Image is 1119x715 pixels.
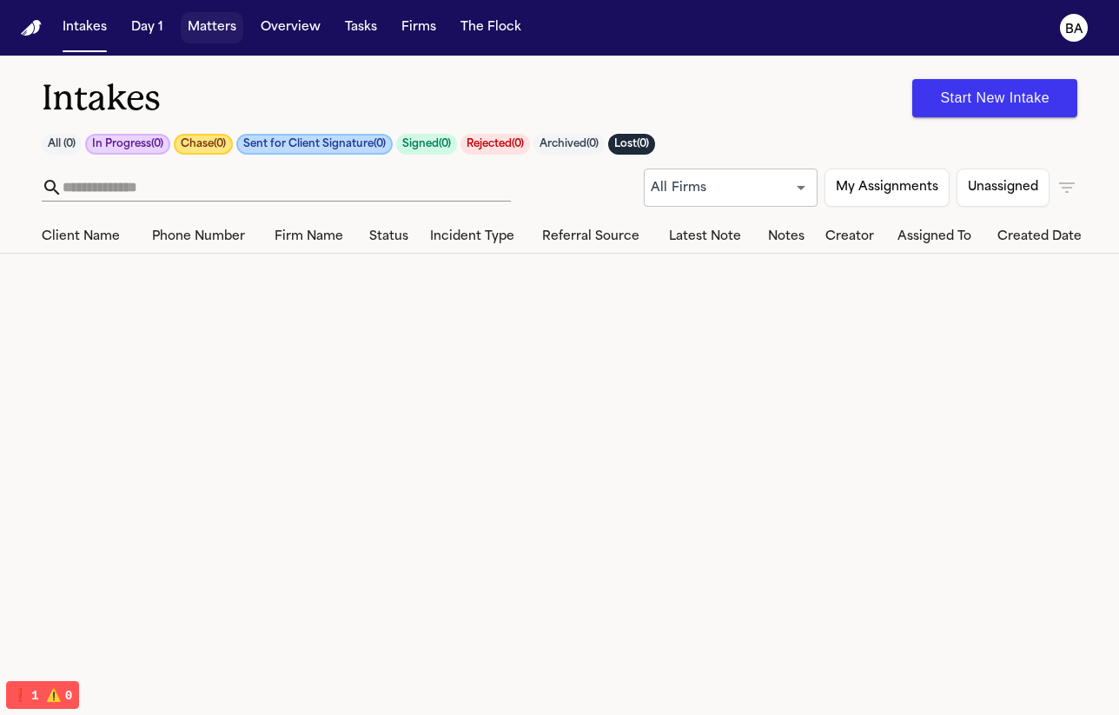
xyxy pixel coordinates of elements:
div: Notes [768,228,811,246]
button: My Assignments [824,169,950,207]
button: Tasks [338,12,384,43]
button: Start New Intake [912,79,1077,117]
button: Firms [394,12,443,43]
a: Home [21,20,42,36]
button: Archived(0) [533,134,605,155]
button: All (0) [42,134,82,155]
button: Lost(0) [608,134,655,155]
img: Finch Logo [21,20,42,36]
button: Sent for Client Signature(0) [236,134,393,155]
button: In Progress(0) [85,134,170,155]
button: Matters [181,12,243,43]
div: Assigned To [897,228,984,246]
div: Client Name [42,228,138,246]
button: Signed(0) [396,134,457,155]
div: Referral Source [542,228,656,246]
button: Unassigned [957,169,1049,207]
button: Chase(0) [174,134,233,155]
div: Creator [825,228,883,246]
span: All Firms [651,182,706,195]
div: Phone Number [152,228,261,246]
div: Firm Name [275,228,355,246]
div: Incident Type [430,228,528,246]
h1: Intakes [42,76,161,120]
div: Latest Note [669,228,753,246]
div: Status [369,228,416,246]
button: Rejected(0) [460,134,530,155]
button: Overview [254,12,328,43]
button: The Flock [454,12,528,43]
div: Created Date [997,228,1096,246]
button: Intakes [56,12,114,43]
button: Day 1 [124,12,170,43]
